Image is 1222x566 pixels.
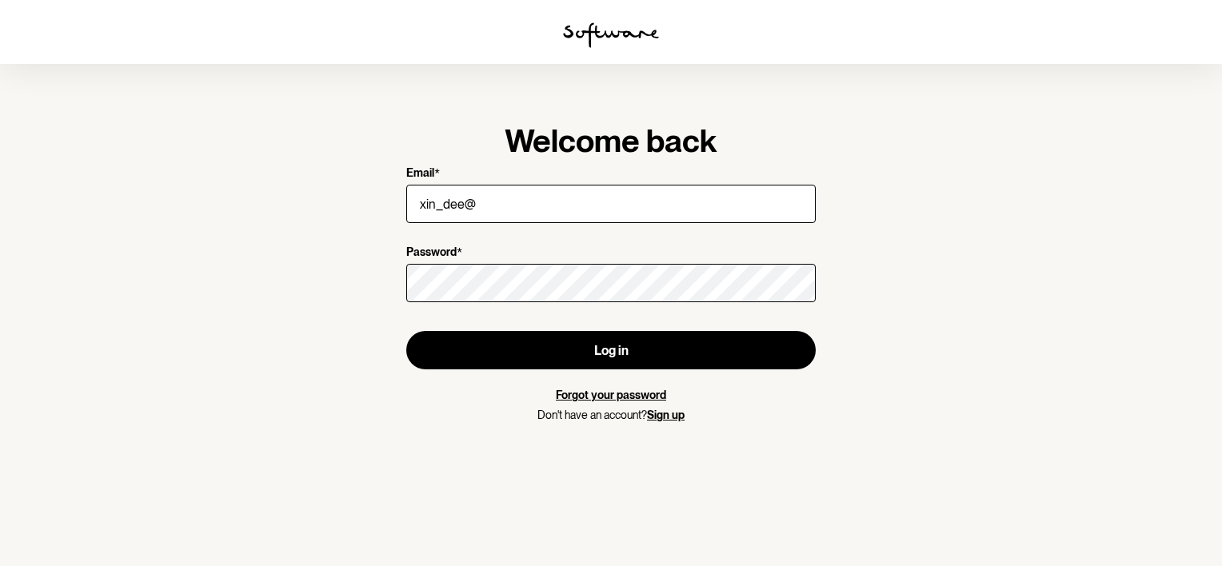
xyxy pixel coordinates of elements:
p: Don't have an account? [406,409,816,422]
img: software logo [563,22,659,48]
a: Sign up [647,409,685,421]
button: Log in [406,331,816,369]
a: Forgot your password [556,389,666,401]
h1: Welcome back [406,122,816,160]
p: Password [406,245,457,261]
p: Email [406,166,434,181]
